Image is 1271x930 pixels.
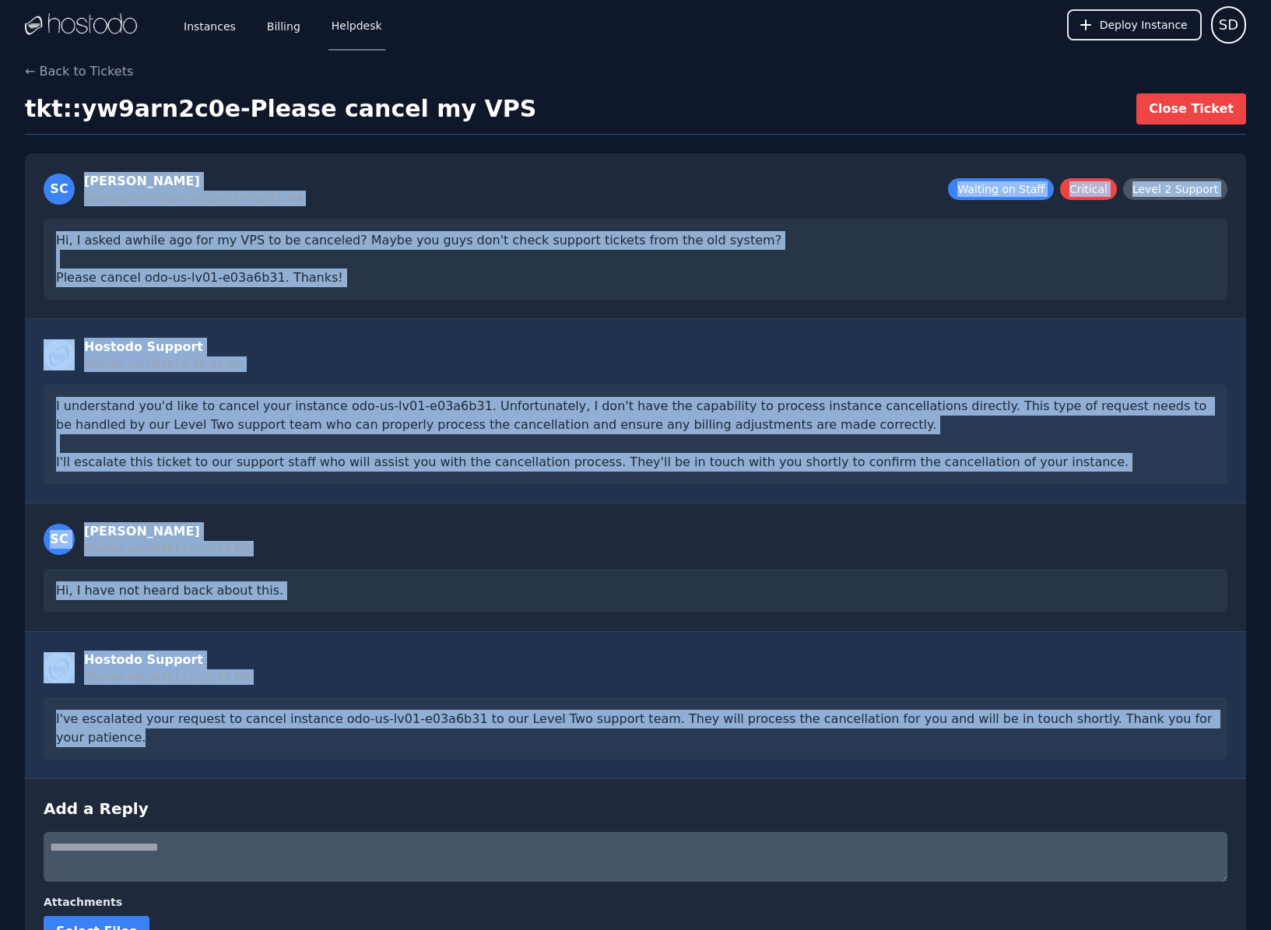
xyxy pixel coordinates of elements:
div: SC [44,524,75,555]
button: ← Back to Tickets [25,62,133,81]
div: Hi, I have not heard back about this. [44,569,1227,612]
span: Waiting on Staff [948,178,1054,200]
div: Opened this ticket on [DATE] 9:08:31 PM [84,191,303,206]
div: Hostodo Support [84,338,244,356]
img: Staff [44,339,75,370]
img: Staff [44,652,75,683]
span: Level 2 Support [1123,178,1227,200]
div: Replied on [DATE] 12:52:48 PM [84,669,250,685]
button: Close Ticket [1136,93,1246,125]
div: SC [44,174,75,205]
div: I understand you'd like to cancel your instance odo-us-lv01-e03a6b31. Unfortunately, I don't have... [44,384,1227,484]
label: Attachments [44,894,1227,910]
span: SD [1219,14,1238,36]
div: Hi, I asked awhile ago for my VPS to be canceled? Maybe you guys don't check support tickets from... [44,219,1227,300]
div: Hostodo Support [84,651,250,669]
h1: tkt::yw9arn2c0e - Please cancel my VPS [25,95,536,123]
div: Replied on [DATE] 9:08:43 PM [84,356,244,372]
h3: Add a Reply [44,798,1227,819]
div: [PERSON_NAME] [84,522,250,541]
span: Deploy Instance [1100,17,1188,33]
div: Replied on [DATE] 12:52:29 PM [84,541,250,556]
div: I've escalated your request to cancel instance odo-us-lv01-e03a6b31 to our Level Two support team... [44,697,1227,760]
button: User menu [1211,6,1246,44]
button: Deploy Instance [1067,9,1202,40]
span: Critical [1060,178,1117,200]
div: [PERSON_NAME] [84,172,303,191]
img: Logo [25,13,137,37]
